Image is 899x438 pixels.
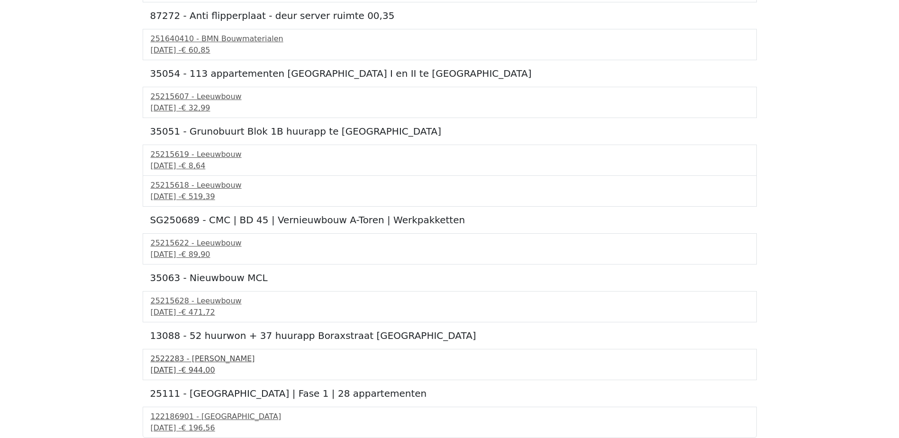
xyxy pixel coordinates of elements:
[151,307,749,318] div: [DATE] -
[151,295,749,318] a: 25215628 - Leeuwbouw[DATE] -€ 471,72
[151,149,749,172] a: 25215619 - Leeuwbouw[DATE] -€ 8,64
[181,250,210,259] span: € 89,90
[151,411,749,434] a: 122186901 - [GEOGRAPHIC_DATA][DATE] -€ 196,56
[150,10,749,21] h5: 87272 - Anti flipperplaat - deur server ruimte 00,35
[151,249,749,260] div: [DATE] -
[151,353,749,376] a: 2522283 - [PERSON_NAME][DATE] -€ 944,00
[151,149,749,160] div: 25215619 - Leeuwbouw
[181,423,215,432] span: € 196,56
[181,308,215,317] span: € 471,72
[151,237,749,249] div: 25215622 - Leeuwbouw
[151,180,749,202] a: 25215618 - Leeuwbouw[DATE] -€ 519,39
[181,161,205,170] span: € 8,64
[150,388,749,399] h5: 25111 - [GEOGRAPHIC_DATA] | Fase 1 | 28 appartementen
[151,160,749,172] div: [DATE] -
[151,295,749,307] div: 25215628 - Leeuwbouw
[151,353,749,365] div: 2522283 - [PERSON_NAME]
[150,214,749,226] h5: SG250689 - CMC | BD 45 | Vernieuwbouw A-Toren | Werkpakketten
[151,422,749,434] div: [DATE] -
[181,103,210,112] span: € 32,99
[151,91,749,114] a: 25215607 - Leeuwbouw[DATE] -€ 32,99
[181,46,210,55] span: € 60,85
[150,272,749,283] h5: 35063 - Nieuwbouw MCL
[151,191,749,202] div: [DATE] -
[151,33,749,45] div: 251640410 - BMN Bouwmaterialen
[151,237,749,260] a: 25215622 - Leeuwbouw[DATE] -€ 89,90
[150,126,749,137] h5: 35051 - Grunobuurt Blok 1B huurapp te [GEOGRAPHIC_DATA]
[151,180,749,191] div: 25215618 - Leeuwbouw
[151,33,749,56] a: 251640410 - BMN Bouwmaterialen[DATE] -€ 60,85
[181,365,215,374] span: € 944,00
[151,102,749,114] div: [DATE] -
[150,68,749,79] h5: 35054 - 113 appartementen [GEOGRAPHIC_DATA] I en II te [GEOGRAPHIC_DATA]
[151,365,749,376] div: [DATE] -
[151,91,749,102] div: 25215607 - Leeuwbouw
[150,330,749,341] h5: 13088 - 52 huurwon + 37 huurapp Boraxstraat [GEOGRAPHIC_DATA]
[151,45,749,56] div: [DATE] -
[181,192,215,201] span: € 519,39
[151,411,749,422] div: 122186901 - [GEOGRAPHIC_DATA]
